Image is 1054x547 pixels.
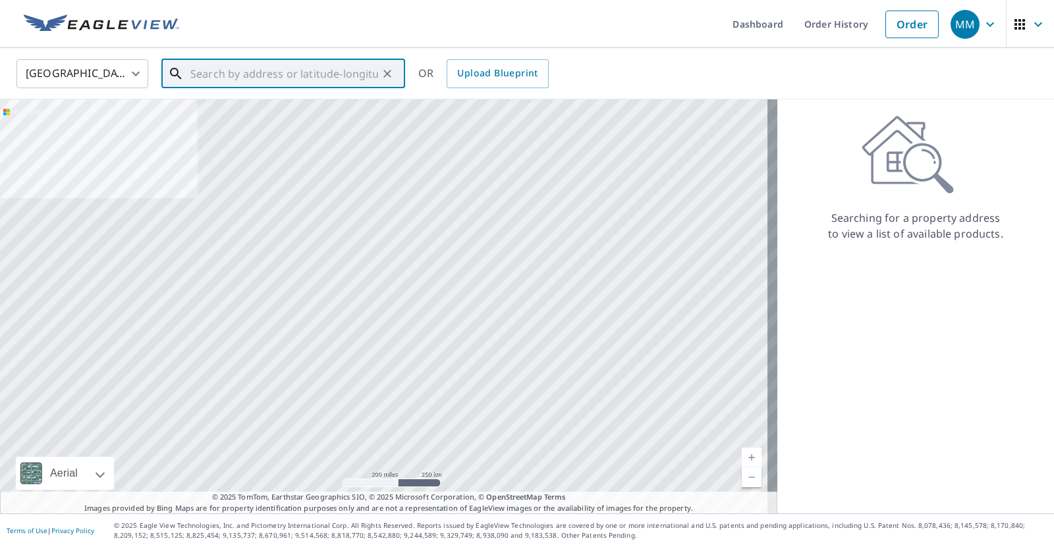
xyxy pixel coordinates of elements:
p: | [7,527,94,534]
a: Terms [544,492,566,502]
img: EV Logo [24,14,179,34]
div: MM [951,10,980,39]
span: © 2025 TomTom, Earthstar Geographics SIO, © 2025 Microsoft Corporation, © [212,492,566,503]
div: [GEOGRAPHIC_DATA] [16,55,148,92]
a: OpenStreetMap [486,492,541,502]
a: Privacy Policy [51,526,94,535]
a: Terms of Use [7,526,47,535]
input: Search by address or latitude-longitude [190,55,378,92]
a: Order [885,11,939,38]
span: Upload Blueprint [457,65,538,82]
p: Searching for a property address to view a list of available products. [827,210,1004,242]
div: OR [418,59,549,88]
button: Clear [378,65,397,83]
a: Current Level 5, Zoom Out [742,467,762,487]
div: Aerial [16,457,114,490]
a: Current Level 5, Zoom In [742,448,762,467]
a: Upload Blueprint [447,59,548,88]
div: Aerial [46,457,82,490]
p: © 2025 Eagle View Technologies, Inc. and Pictometry International Corp. All Rights Reserved. Repo... [114,521,1047,540]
